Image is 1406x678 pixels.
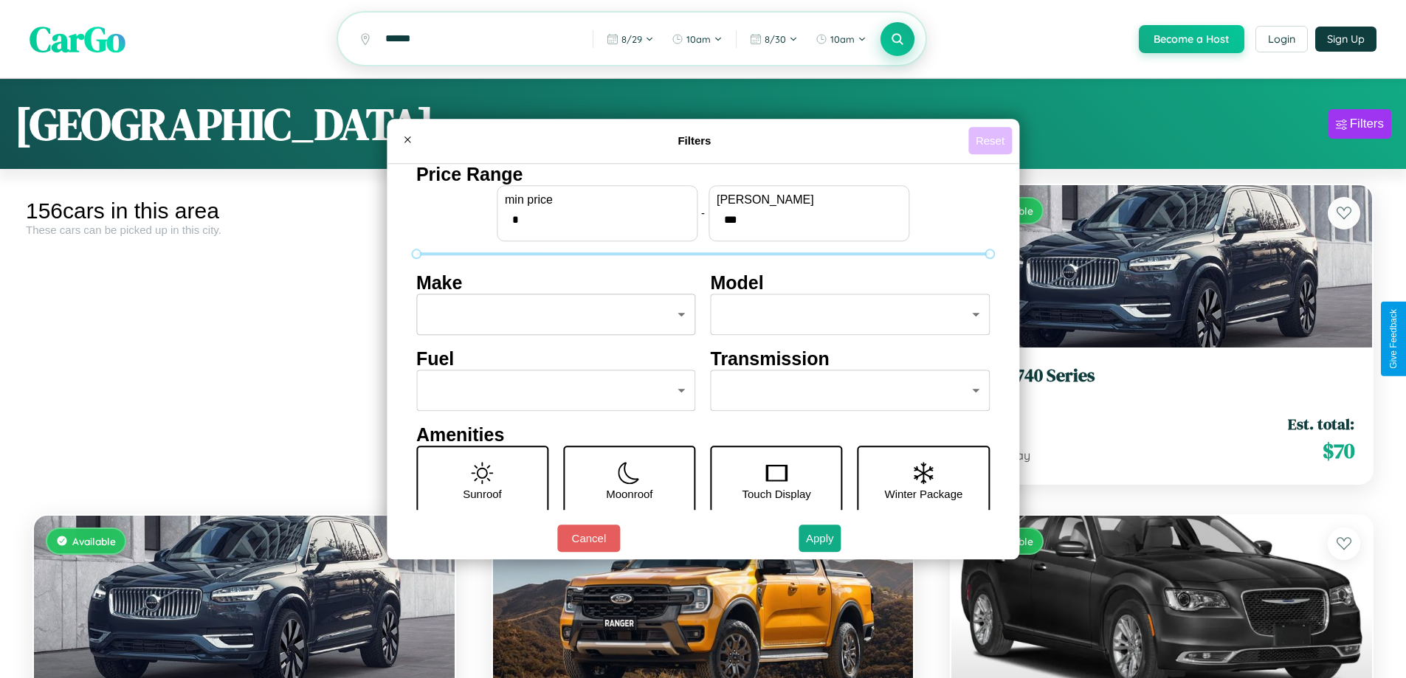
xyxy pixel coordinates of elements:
[969,365,1354,401] a: Volvo 740 Series2017
[799,525,841,552] button: Apply
[621,33,642,45] span: 8 / 29
[765,33,786,45] span: 8 / 30
[711,348,990,370] h4: Transmission
[1139,25,1244,53] button: Become a Host
[599,27,661,51] button: 8/29
[969,365,1354,387] h3: Volvo 740 Series
[463,484,502,504] p: Sunroof
[742,27,805,51] button: 8/30
[26,224,463,236] div: These cars can be picked up in this city.
[717,193,901,207] label: [PERSON_NAME]
[1288,413,1354,435] span: Est. total:
[885,484,963,504] p: Winter Package
[1329,109,1391,139] button: Filters
[1323,436,1354,466] span: $ 70
[711,272,990,294] h4: Model
[686,33,711,45] span: 10am
[505,193,689,207] label: min price
[416,348,696,370] h4: Fuel
[701,203,705,223] p: -
[416,164,990,185] h4: Price Range
[72,535,116,547] span: Available
[808,27,874,51] button: 10am
[968,127,1012,154] button: Reset
[15,94,434,154] h1: [GEOGRAPHIC_DATA]
[664,27,730,51] button: 10am
[1255,26,1308,52] button: Login
[1388,309,1399,369] div: Give Feedback
[416,272,696,294] h4: Make
[606,484,652,504] p: Moonroof
[26,198,463,224] div: 156 cars in this area
[1315,27,1376,52] button: Sign Up
[30,15,125,63] span: CarGo
[742,484,810,504] p: Touch Display
[557,525,620,552] button: Cancel
[421,134,968,147] h4: Filters
[416,424,990,446] h4: Amenities
[830,33,855,45] span: 10am
[1350,117,1384,131] div: Filters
